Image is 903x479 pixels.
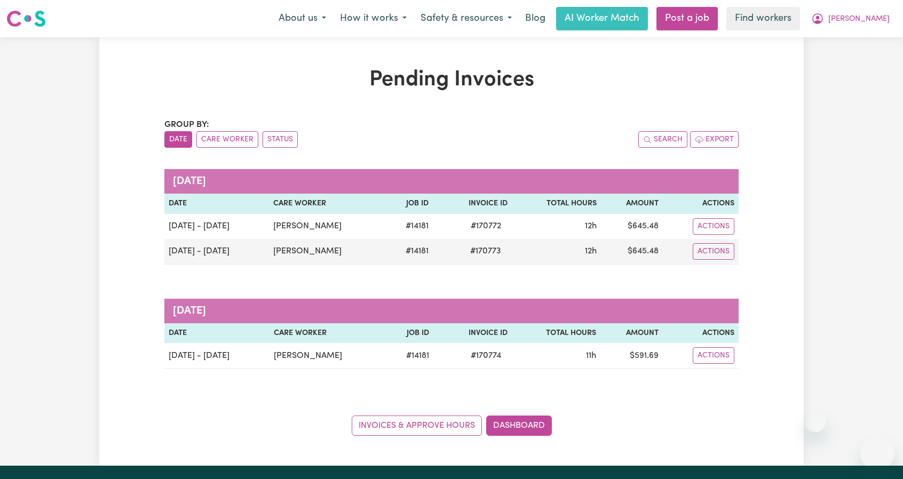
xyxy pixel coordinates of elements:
[272,7,333,30] button: About us
[352,416,482,436] a: Invoices & Approve Hours
[860,436,894,470] iframe: Button to launch messaging window
[693,347,734,364] button: Actions
[6,6,46,31] a: Careseekers logo
[519,7,552,30] a: Blog
[804,7,897,30] button: My Account
[386,343,433,369] td: # 14181
[164,323,270,344] th: Date
[164,214,269,239] td: [DATE] - [DATE]
[164,239,269,265] td: [DATE] - [DATE]
[263,131,298,148] button: sort invoices by paid status
[385,194,433,214] th: Job ID
[601,239,663,265] td: $ 645.48
[693,218,734,235] button: Actions
[164,121,209,129] span: Group by:
[270,323,386,344] th: Care Worker
[486,416,552,436] a: Dashboard
[385,214,433,239] td: # 14181
[164,131,192,148] button: sort invoices by date
[690,131,739,148] button: Export
[164,194,269,214] th: Date
[433,194,512,214] th: Invoice ID
[6,9,46,28] img: Careseekers logo
[656,7,718,30] a: Post a job
[269,239,385,265] td: [PERSON_NAME]
[638,131,687,148] button: Search
[164,343,270,369] td: [DATE] - [DATE]
[433,323,512,344] th: Invoice ID
[164,67,739,93] h1: Pending Invoices
[269,214,385,239] td: [PERSON_NAME]
[600,343,663,369] td: $ 591.69
[556,7,648,30] a: AI Worker Match
[512,194,600,214] th: Total Hours
[464,220,508,233] span: # 170772
[585,247,597,256] span: 12 hours
[512,323,600,344] th: Total Hours
[464,245,508,258] span: # 170773
[585,222,597,230] span: 12 hours
[663,323,739,344] th: Actions
[333,7,414,30] button: How it works
[726,7,800,30] a: Find workers
[270,343,386,369] td: [PERSON_NAME]
[828,13,890,25] span: [PERSON_NAME]
[663,194,739,214] th: Actions
[269,194,385,214] th: Care Worker
[693,243,734,260] button: Actions
[805,411,826,432] iframe: Close message
[386,323,433,344] th: Job ID
[464,349,508,362] span: # 170774
[164,169,739,194] caption: [DATE]
[600,323,663,344] th: Amount
[601,214,663,239] td: $ 645.48
[385,239,433,265] td: # 14181
[601,194,663,214] th: Amount
[414,7,519,30] button: Safety & resources
[196,131,258,148] button: sort invoices by care worker
[164,299,739,323] caption: [DATE]
[586,352,596,360] span: 11 hours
